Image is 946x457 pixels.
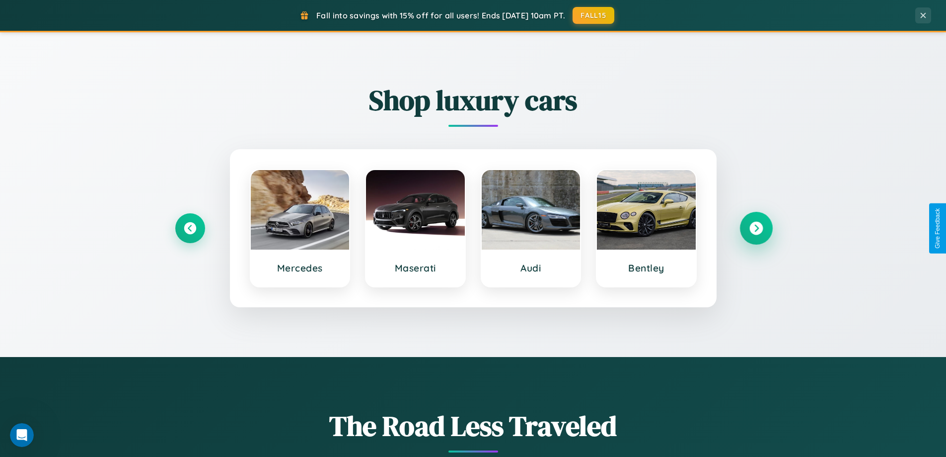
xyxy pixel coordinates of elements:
h3: Mercedes [261,262,340,274]
h3: Bentley [607,262,686,274]
iframe: Intercom live chat [10,423,34,447]
h3: Maserati [376,262,455,274]
h1: The Road Less Traveled [175,407,771,445]
h3: Audi [492,262,571,274]
div: Give Feedback [934,208,941,249]
h2: Shop luxury cars [175,81,771,119]
button: FALL15 [573,7,614,24]
span: Fall into savings with 15% off for all users! Ends [DATE] 10am PT. [316,10,565,20]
